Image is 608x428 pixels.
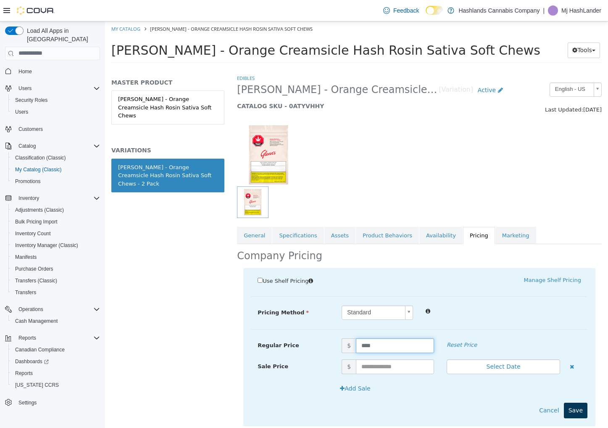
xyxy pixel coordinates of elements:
[18,143,36,149] span: Catalog
[8,216,103,228] button: Bulk Pricing Import
[219,205,250,223] a: Assets
[12,276,100,286] span: Transfers (Classic)
[18,195,39,202] span: Inventory
[15,304,100,314] span: Operations
[15,97,47,104] span: Security Roles
[167,205,218,223] a: Specifications
[8,263,103,275] button: Purchase Orders
[15,178,41,185] span: Promotions
[358,205,390,223] a: Pricing
[8,379,103,391] button: [US_STATE] CCRS
[373,65,391,72] span: Active
[15,333,100,343] span: Reports
[12,264,100,274] span: Purchase Orders
[15,346,65,353] span: Canadian Compliance
[429,381,458,397] button: Cancel
[132,205,167,223] a: General
[18,68,32,75] span: Home
[12,345,68,355] a: Canadian Compliance
[390,205,431,223] a: Marketing
[132,102,195,165] img: 150
[8,275,103,287] button: Transfers (Classic)
[8,251,103,263] button: Manifests
[12,153,69,163] a: Classification (Classic)
[12,107,100,117] span: Users
[18,399,37,406] span: Settings
[380,2,422,19] a: Feedback
[153,321,194,327] span: Regular Price
[15,266,53,272] span: Purchase Orders
[15,304,47,314] button: Operations
[8,175,103,187] button: Promotions
[561,5,601,16] p: Mj HashLander
[132,53,150,60] a: Edibles
[15,83,100,93] span: Users
[2,192,103,204] button: Inventory
[8,287,103,298] button: Transfers
[18,306,43,313] span: Operations
[12,165,100,175] span: My Catalog (Classic)
[18,85,32,92] span: Users
[12,107,32,117] a: Users
[8,204,103,216] button: Adjustments (Classic)
[393,6,419,15] span: Feedback
[2,123,103,135] button: Customers
[8,239,103,251] button: Inventory Manager (Classic)
[132,81,402,88] h5: CATALOG SKU - 0ATYVHHY
[314,205,358,223] a: Availability
[158,256,203,263] span: Use Shelf Pricing
[12,252,100,262] span: Manifests
[15,333,39,343] button: Reports
[342,320,372,327] em: Reset Price
[12,287,100,298] span: Transfers
[15,230,51,237] span: Inventory Count
[334,65,368,72] small: [Variation]
[12,356,52,367] a: Dashboards
[12,368,36,378] a: Reports
[426,6,443,15] input: Dark Mode
[13,142,113,167] div: [PERSON_NAME] - Orange Creamsicle Hash Rosin Sativa Soft Chews - 2 Pack
[12,217,100,227] span: Bulk Pricing Import
[478,85,497,91] span: [DATE]
[15,141,39,151] button: Catalog
[132,228,217,241] h2: Company Pricing
[2,65,103,77] button: Home
[543,5,545,16] p: |
[18,126,43,133] span: Customers
[459,381,482,397] button: Save
[2,332,103,344] button: Reports
[12,153,100,163] span: Classification (Classic)
[45,4,208,11] span: [PERSON_NAME] - Orange Creamsicle Hash Rosin Sativa Soft Chews
[15,370,33,377] span: Reports
[8,164,103,175] button: My Catalog (Classic)
[6,125,119,133] h5: VARIATIONS
[548,5,558,16] div: Mj HashLander
[12,176,44,186] a: Promotions
[230,359,270,375] button: Add Sale
[15,207,64,213] span: Adjustments (Classic)
[12,380,100,390] span: Washington CCRS
[445,61,497,75] a: English - US
[8,228,103,239] button: Inventory Count
[237,284,297,298] span: Standard
[12,356,100,367] span: Dashboards
[15,358,49,365] span: Dashboards
[6,21,435,36] span: [PERSON_NAME] - Orange Creamsicle Hash Rosin Sativa Soft Chews
[12,316,61,326] a: Cash Management
[12,176,100,186] span: Promotions
[2,396,103,408] button: Settings
[15,318,58,324] span: Cash Management
[6,57,119,65] h5: MASTER PRODUCT
[15,193,42,203] button: Inventory
[12,240,82,250] a: Inventory Manager (Classic)
[18,335,36,341] span: Reports
[8,106,103,118] button: Users
[8,152,103,164] button: Classification (Classic)
[251,205,314,223] a: Product Behaviors
[132,62,334,75] span: [PERSON_NAME] - Orange Creamsicle Hash Rosin Sativa Soft Chews - 2 Pack
[237,284,308,298] a: Standard
[12,95,100,105] span: Security Roles
[8,94,103,106] button: Security Roles
[12,368,100,378] span: Reports
[15,277,57,284] span: Transfers (Classic)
